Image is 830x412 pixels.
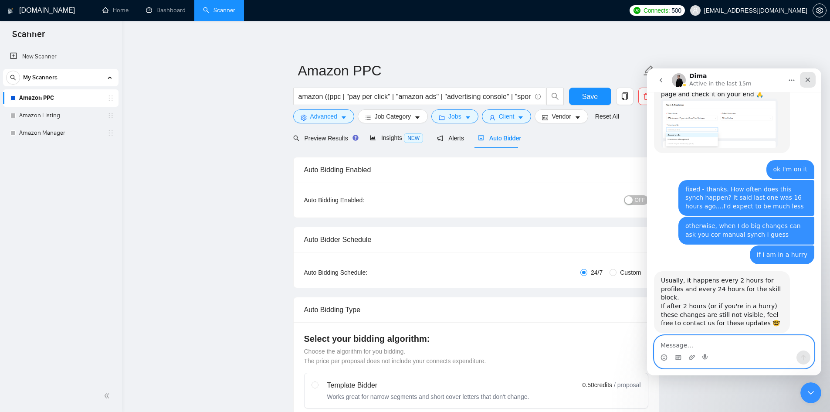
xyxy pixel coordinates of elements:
button: settingAdvancedcaret-down [293,109,354,123]
span: search [7,75,20,81]
span: Insights [370,134,423,141]
div: Auto Bidding Enabled [304,157,648,182]
span: caret-down [575,114,581,121]
button: search [6,71,20,85]
span: Choose the algorithm for you bidding. The price per proposal does not include your connects expen... [304,348,486,364]
span: edit [643,65,654,76]
button: userClientcaret-down [482,109,532,123]
a: homeHome [102,7,129,14]
span: Preview Results [293,135,356,142]
button: Save [569,88,611,105]
input: Scanner name... [298,60,641,82]
button: delete [638,88,656,105]
span: / proposal [614,381,640,389]
input: Search Freelance Jobs... [298,91,531,102]
span: 24/7 [587,268,606,277]
button: idcardVendorcaret-down [535,109,588,123]
span: holder [107,112,114,119]
span: user [692,7,698,14]
span: Client [499,112,515,121]
img: logo [7,4,14,18]
span: search [547,92,563,100]
span: Advanced [310,112,337,121]
a: setting [813,7,827,14]
span: caret-down [341,114,347,121]
span: Connects: [644,6,670,15]
span: area-chart [370,135,376,141]
a: Reset All [595,112,619,121]
span: caret-down [414,114,420,121]
span: holder [107,95,114,102]
span: robot [478,135,484,141]
button: search [546,88,564,105]
button: barsJob Categorycaret-down [358,109,428,123]
span: My Scanners [23,69,58,86]
span: delete [639,92,655,100]
div: Auto Bidding Type [304,297,648,322]
span: 500 [671,6,681,15]
div: Auto Bidding Enabled: [304,195,419,205]
span: caret-down [465,114,471,121]
h4: Select your bidding algorithm: [304,333,648,345]
span: search [293,135,299,141]
a: Amazon PPC [19,89,102,107]
span: idcard [542,114,548,121]
li: New Scanner [3,48,119,65]
iframe: Intercom live chat [800,382,821,403]
button: folderJobscaret-down [431,109,478,123]
span: Custom [617,268,644,277]
span: info-circle [535,94,541,99]
span: copy [617,92,633,100]
span: Alerts [437,135,464,142]
a: searchScanner [203,7,235,14]
a: Amazon Listing [19,107,102,124]
div: Tooltip anchor [352,134,359,142]
span: OFF [635,195,645,205]
span: 0.50 credits [583,380,612,390]
iframe: Intercom live chat [647,68,821,375]
span: user [489,114,495,121]
a: New Scanner [10,48,112,65]
img: upwork-logo.png [634,7,640,14]
span: notification [437,135,443,141]
span: Vendor [552,112,571,121]
span: setting [301,114,307,121]
button: copy [616,88,634,105]
div: Works great for narrow segments and short cover letters that don't change. [327,392,529,401]
div: Template Bidder [327,380,529,391]
span: caret-down [518,114,524,121]
a: dashboardDashboard [146,7,186,14]
span: double-left [104,392,112,400]
span: Auto Bidder [478,135,521,142]
div: Auto Bidder Schedule [304,227,648,252]
button: setting [813,3,827,17]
